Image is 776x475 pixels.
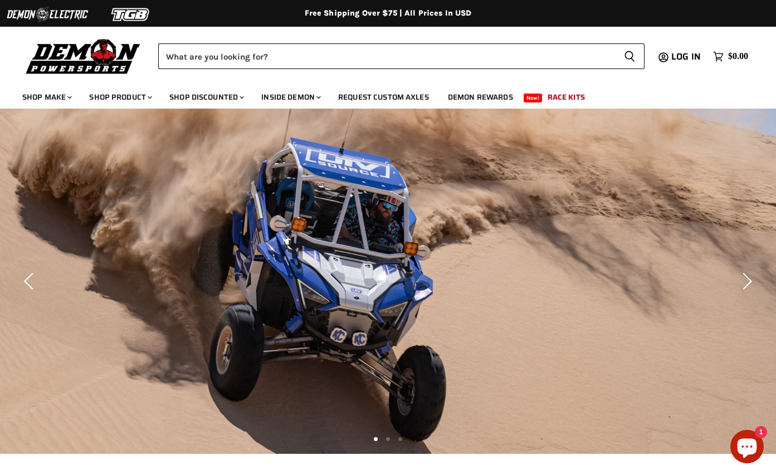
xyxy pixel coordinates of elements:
a: Shop Product [81,86,159,109]
a: Shop Make [14,86,79,109]
span: Log in [671,50,701,63]
img: TGB Logo 2 [89,4,173,25]
a: Request Custom Axles [330,86,437,109]
input: Search [158,43,615,69]
a: $0.00 [707,48,754,65]
li: Page dot 3 [398,437,402,441]
a: Log in [666,52,707,62]
button: Next [734,270,757,292]
a: Demon Rewards [440,86,521,109]
li: Page dot 2 [386,437,390,441]
img: Demon Powersports [22,36,144,76]
inbox-online-store-chat: Shopify online store chat [727,430,767,466]
a: Inside Demon [253,86,328,109]
li: Page dot 1 [374,437,378,441]
button: Previous [19,270,42,292]
span: $0.00 [728,51,748,62]
form: Product [158,43,645,69]
a: Race Kits [539,86,593,109]
a: Shop Discounted [161,86,251,109]
button: Search [615,43,645,69]
ul: Main menu [14,81,745,109]
span: New! [524,94,543,102]
img: Demon Electric Logo 2 [6,4,89,25]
